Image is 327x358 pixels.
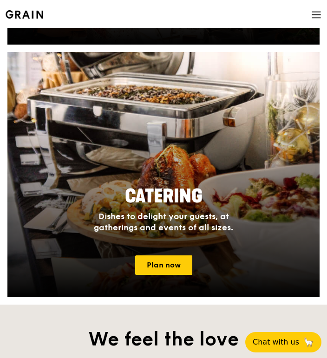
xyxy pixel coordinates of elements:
[125,185,203,208] span: Catering
[245,332,321,352] button: Chat with us🦙
[303,337,314,348] span: 🦙
[253,337,299,348] span: Chat with us
[135,255,192,275] a: Plan now
[6,10,43,19] img: Grain
[7,52,320,297] a: CateringDishes to delight your guests, at gatherings and events of all sizes.Plan now
[7,52,320,297] img: catering-card.e1cfaf3e.jpg
[94,211,233,233] span: Dishes to delight your guests, at gatherings and events of all sizes.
